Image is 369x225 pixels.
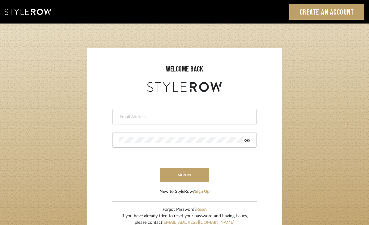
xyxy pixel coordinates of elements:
a: Create an Account [289,4,365,20]
input: Email Address [119,114,248,120]
button: sign in [160,168,209,182]
div: Forgot Password? [121,206,248,213]
a: [EMAIL_ADDRESS][DOMAIN_NAME] [162,220,234,225]
button: Reset [196,206,207,213]
div: New to StyleRow? [159,188,210,195]
button: Sign Up [195,188,210,195]
div: welcome back [93,64,276,75]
